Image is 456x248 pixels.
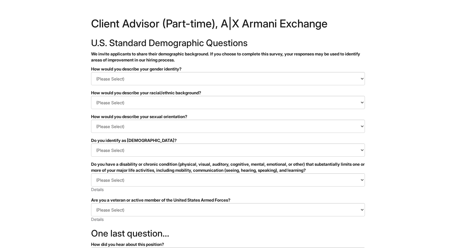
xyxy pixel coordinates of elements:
[91,38,365,48] h2: U.S. Standard Demographic Questions
[91,217,104,222] a: Details
[91,72,365,85] select: How would you describe your gender identity?
[91,161,365,173] div: Do you have a disability or chronic condition (physical, visual, auditory, cognitive, mental, emo...
[91,241,365,247] div: How did you hear about this position?
[91,197,365,203] div: Are you a veteran or active member of the United States Armed Forces?
[91,90,365,96] div: How would you describe your racial/ethnic background?
[91,203,365,216] select: Are you a veteran or active member of the United States Armed Forces?
[91,96,365,109] select: How would you describe your racial/ethnic background?
[91,187,104,192] a: Details
[91,114,365,120] div: How would you describe your sexual orientation?
[91,173,365,187] select: Do you have a disability or chronic condition (physical, visual, auditory, cognitive, mental, emo...
[91,18,365,32] h1: Client Advisor (Part-time), A|X Armani Exchange
[91,51,365,63] p: We invite applicants to share their demographic background. If you choose to complete this survey...
[91,120,365,133] select: How would you describe your sexual orientation?
[91,66,365,72] div: How would you describe your gender identity?
[91,228,365,238] h2: One last question…
[91,143,365,157] select: Do you identify as transgender?
[91,137,365,143] div: Do you identify as [DEMOGRAPHIC_DATA]?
